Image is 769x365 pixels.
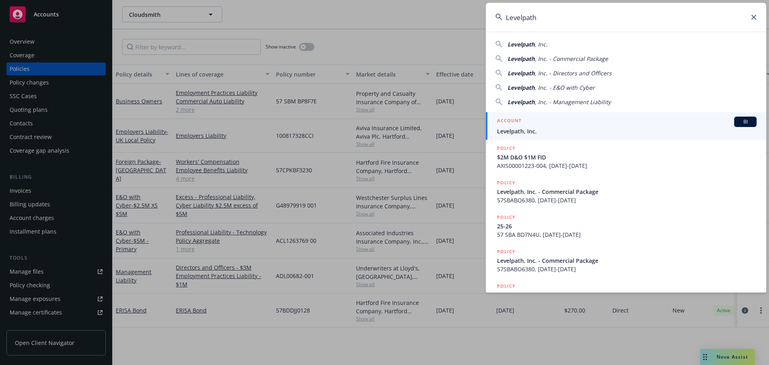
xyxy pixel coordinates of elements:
a: POLICY$2M D&O $1M FID [486,278,766,312]
h5: POLICY [497,248,515,256]
span: , Inc. - Commercial Package [535,55,608,63]
span: BI [737,118,753,125]
a: POLICY25-2657 SBA BD7N4U, [DATE]-[DATE] [486,209,766,243]
span: $2M D&O $1M FID [497,291,757,299]
span: 25-26 [497,222,757,230]
h5: POLICY [497,213,515,221]
span: Levelpath [507,40,535,48]
h5: POLICY [497,179,515,187]
a: POLICYLevelpath, Inc. - Commercial Package57SBABO6380, [DATE]-[DATE] [486,243,766,278]
h5: POLICY [497,282,515,290]
span: Levelpath [507,69,535,77]
span: Levelpath [507,55,535,63]
span: 57SBABO6380, [DATE]-[DATE] [497,265,757,273]
span: Levelpath [507,98,535,106]
span: Levelpath, Inc. [497,127,757,135]
span: , Inc. - Management Liability [535,98,611,106]
span: , Inc. [535,40,548,48]
h5: ACCOUNT [497,117,521,126]
span: , Inc. - E&O with Cyber [535,84,595,91]
span: 57SBABO6380, [DATE]-[DATE] [497,196,757,204]
a: ACCOUNTBILevelpath, Inc. [486,112,766,140]
span: Levelpath, Inc. - Commercial Package [497,256,757,265]
span: $2M D&O $1M FID [497,153,757,161]
span: AXIS00001223-004, [DATE]-[DATE] [497,161,757,170]
span: 57 SBA BD7N4U, [DATE]-[DATE] [497,230,757,239]
input: Search... [486,3,766,32]
a: POLICY$2M D&O $1M FIDAXIS00001223-004, [DATE]-[DATE] [486,140,766,174]
h5: POLICY [497,144,515,152]
span: , Inc. - Directors and Officers [535,69,612,77]
span: Levelpath, Inc. - Commercial Package [497,188,757,196]
span: Levelpath [507,84,535,91]
a: POLICYLevelpath, Inc. - Commercial Package57SBABO6380, [DATE]-[DATE] [486,174,766,209]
